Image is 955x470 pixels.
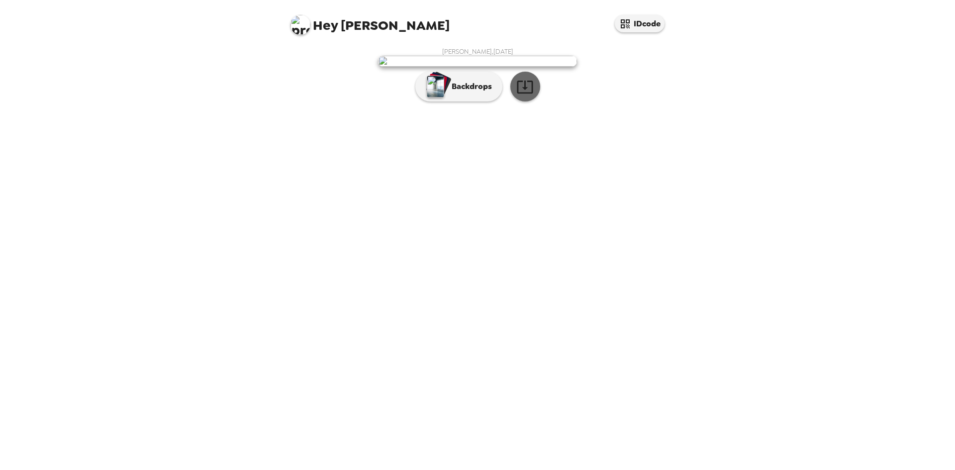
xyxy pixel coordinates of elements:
[290,10,450,32] span: [PERSON_NAME]
[442,47,513,56] span: [PERSON_NAME] , [DATE]
[615,15,665,32] button: IDcode
[447,81,492,93] p: Backdrops
[415,72,502,101] button: Backdrops
[313,16,338,34] span: Hey
[290,15,310,35] img: profile pic
[378,56,577,67] img: user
